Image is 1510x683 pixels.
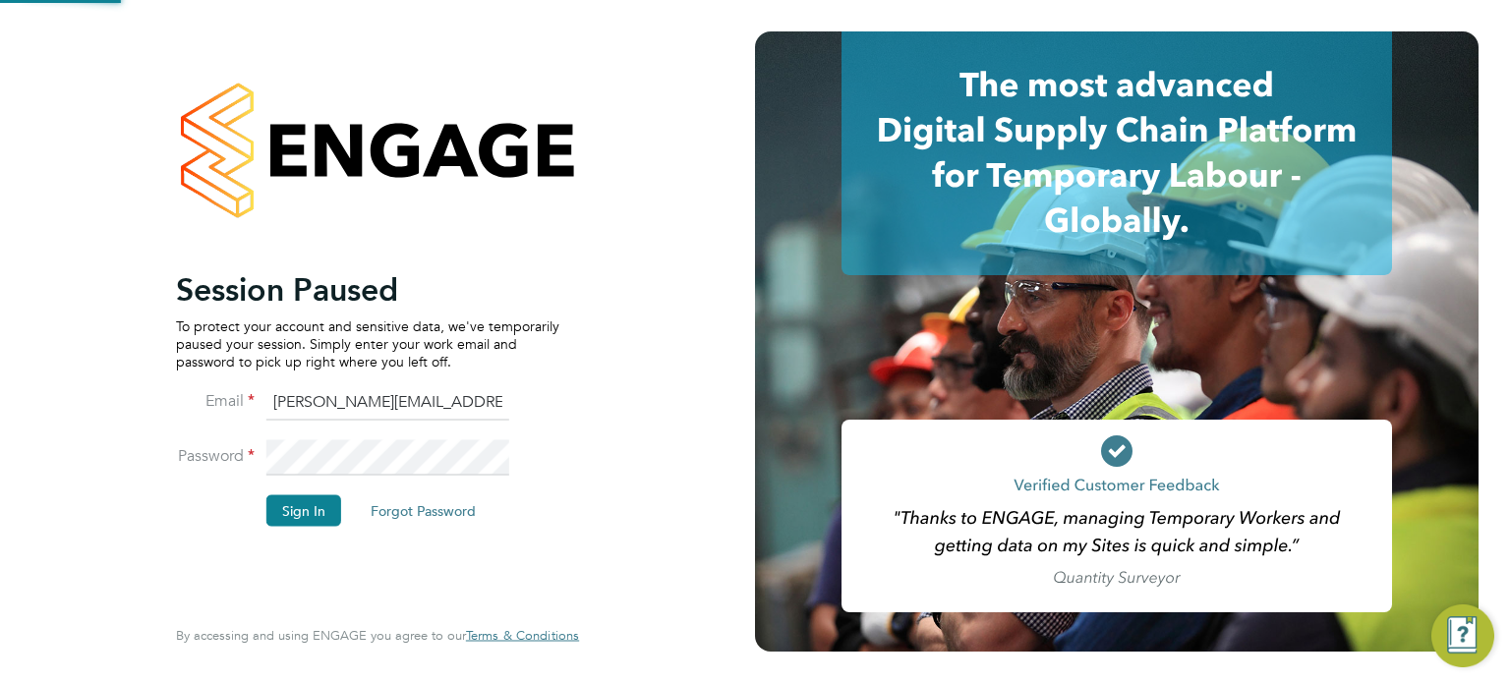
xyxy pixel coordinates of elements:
[176,445,255,466] label: Password
[355,494,492,526] button: Forgot Password
[466,627,579,644] span: Terms & Conditions
[266,385,509,421] input: Enter your work email...
[176,316,559,370] p: To protect your account and sensitive data, we've temporarily paused your session. Simply enter y...
[266,494,341,526] button: Sign In
[176,627,579,644] span: By accessing and using ENGAGE you agree to our
[176,269,559,309] h2: Session Paused
[466,628,579,644] a: Terms & Conditions
[176,390,255,411] label: Email
[1431,604,1494,667] button: Engage Resource Center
